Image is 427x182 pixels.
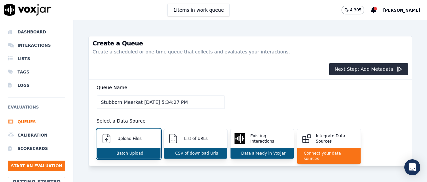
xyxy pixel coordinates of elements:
p: Batch Upload [114,151,143,156]
label: Queue Name [97,85,127,90]
a: Calibration [8,129,65,142]
p: Existing Interactions [248,133,290,144]
input: Enter Queue Name [97,96,225,109]
h3: Create a Queue [93,40,408,46]
p: 4,305 [350,7,361,13]
a: Queues [8,115,65,129]
p: List of URLs [181,136,207,141]
div: Open Intercom Messenger [404,159,420,175]
a: Interactions [8,39,65,52]
img: Existing Interactions [235,133,245,144]
a: Logs [8,79,65,92]
button: 4,305 [342,6,371,14]
p: Create a scheduled or one-time queue that collects and evaluates your interactions. [93,48,408,55]
button: Start an Evaluation [8,161,65,171]
a: Lists [8,52,65,65]
h6: Evaluations [8,103,65,115]
button: 1items in work queue [167,4,230,16]
img: voxjar logo [4,4,51,16]
p: CSV of download Urls [172,151,218,156]
p: Connect your data sources [301,151,357,161]
a: Tags [8,65,65,79]
button: [PERSON_NAME] [383,6,427,14]
a: Dashboard [8,25,65,39]
button: 4,305 [342,6,364,14]
p: Upload Files [115,136,141,141]
p: Data already in Voxjar [239,151,286,156]
a: Scorecards [8,142,65,155]
label: Select a Data Source [97,118,146,124]
button: Next Step: Add Metadata [329,63,408,75]
p: Integrate Data Sources [313,133,357,144]
span: [PERSON_NAME] [383,8,420,13]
